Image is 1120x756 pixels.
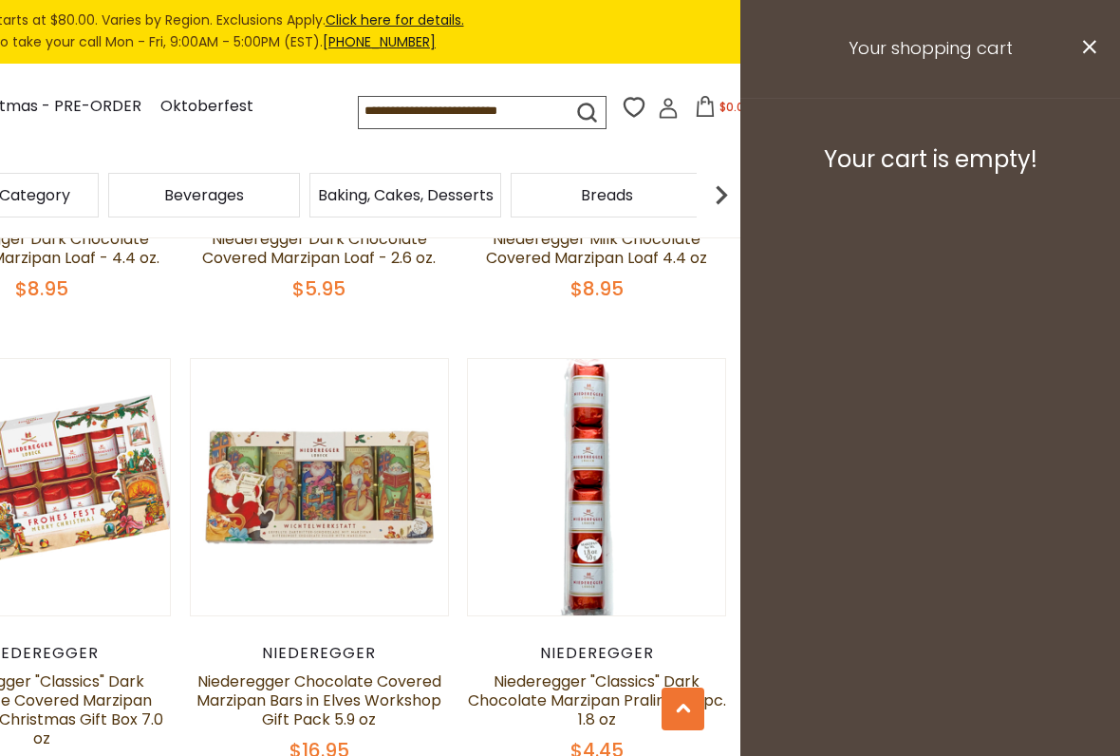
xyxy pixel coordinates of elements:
a: Breads [581,188,633,202]
a: Niederegger Chocolate Covered Marzipan Bars in Elves Workshop Gift Pack 5.9 oz [196,671,441,730]
button: $0.00 [682,96,763,124]
span: $8.95 [570,275,624,302]
img: Niederegger [191,359,448,616]
a: Niederegger "Classics" Dark Chocolate Marzipan Pralines, 4 pc. 1.8 oz [468,671,726,730]
a: Niederegger Dark Chocolate Covered Marzipan Loaf - 2.6 oz. [202,228,436,269]
a: [PHONE_NUMBER] [323,32,436,51]
a: Oktoberfest [160,94,253,120]
div: Niederegger [190,644,449,663]
a: Niederegger Milk Chocolate Covered Marzipan Loaf 4.4 oz [486,228,707,269]
img: Niederegger [468,359,725,616]
span: $8.95 [15,275,68,302]
img: next arrow [702,176,740,214]
a: Beverages [164,188,244,202]
span: $0.00 [719,99,752,115]
div: Niederegger [467,644,726,663]
a: Baking, Cakes, Desserts [318,188,494,202]
a: Click here for details. [326,10,464,29]
span: $5.95 [292,275,345,302]
h3: Your cart is empty! [764,145,1096,174]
